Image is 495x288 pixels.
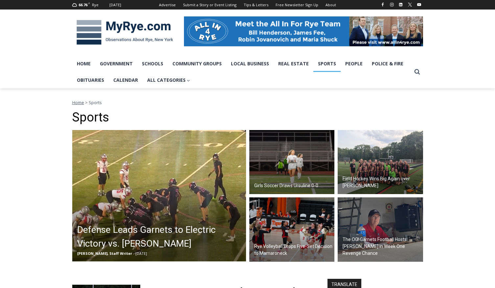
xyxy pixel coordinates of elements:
a: Defense Leads Garnets to Electric Victory vs. [PERSON_NAME] [PERSON_NAME], Staff Writer - [DATE] [72,130,246,261]
h2: The OG: Garnets Football Hosts [PERSON_NAME] in Week One Revenge Chance [343,236,421,257]
a: All Categories [143,72,195,88]
a: Real Estate [274,55,313,72]
div: Rye [92,2,99,8]
a: Schools [137,55,168,72]
a: The OG: Garnets Football Hosts [PERSON_NAME] in Week One Revenge Chance [338,197,423,262]
nav: Breadcrumbs [72,99,423,106]
a: Community Groups [168,55,226,72]
a: Linkedin [397,1,405,9]
span: All Categories [147,77,190,84]
div: [DATE] [109,2,121,8]
a: Home [72,55,95,72]
h2: Defense Leads Garnets to Electric Victory vs. [PERSON_NAME] [77,223,244,251]
img: (PHOTO: Rye Girls Soccer's Clare Nemsick (#23) from September 11, 2025. Contributed.) [249,130,335,194]
h2: Girls Soccer Draws Ursuline 0-0 [254,182,318,189]
a: Government [95,55,137,72]
a: Local Business [226,55,274,72]
span: [DATE] [135,251,147,256]
img: (PHOTO" Steve “The OG” Feeney in the press box at Rye High School's Nugent Stadium, 2022.) [338,197,423,262]
span: 66.76 [79,2,87,7]
img: All in for Rye [184,16,423,46]
span: F [88,1,90,5]
a: People [341,55,367,72]
span: [PERSON_NAME], Staff Writer [77,251,132,256]
a: Facebook [379,1,387,9]
a: Sports [313,55,341,72]
h2: Field Hockey Wins Big Again over [PERSON_NAME] [343,175,421,189]
a: Rye Volleyball Drops Five-Set Decision to Mamaroneck [249,197,335,262]
span: Sports [89,100,102,105]
img: (PHOTO: The Rye Football team in victory formation as they defeat Somers 17-7 on September 12, 20... [72,130,246,261]
a: Home [72,100,84,105]
img: MyRye.com [72,15,177,50]
h1: Sports [72,110,423,125]
span: - [133,251,134,256]
a: Instagram [388,1,396,9]
img: (PHOTO: The 2025 Rye Varsity Field Hockey team after their win vs Ursuline on Friday, September 5... [338,130,423,194]
img: (PHOTO: The Rye Volleyball team celebrates a point against the Mamaroneck Tigers on September 11,... [249,197,335,262]
a: Girls Soccer Draws Ursuline 0-0 [249,130,335,194]
h2: Rye Volleyball Drops Five-Set Decision to Mamaroneck [254,243,333,257]
a: Police & Fire [367,55,408,72]
a: Obituaries [72,72,109,88]
button: View Search Form [411,66,423,78]
a: Calendar [109,72,143,88]
span: > [85,100,88,105]
a: X [406,1,414,9]
nav: Primary Navigation [72,55,411,89]
a: Field Hockey Wins Big Again over [PERSON_NAME] [338,130,423,194]
a: YouTube [415,1,423,9]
